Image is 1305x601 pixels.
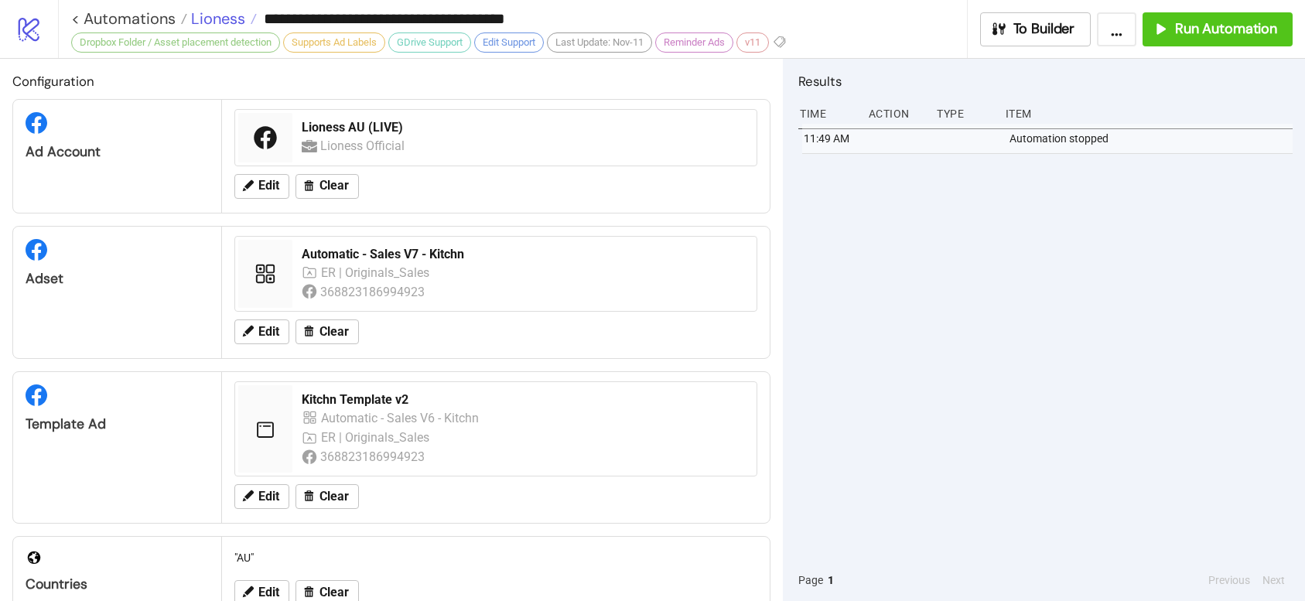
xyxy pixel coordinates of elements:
[234,319,289,344] button: Edit
[321,428,432,447] div: ER | Originals_Sales
[71,32,280,53] div: Dropbox Folder / Asset placement detection
[823,572,839,589] button: 1
[798,99,856,128] div: Time
[258,325,279,339] span: Edit
[258,179,279,193] span: Edit
[798,71,1293,91] h2: Results
[388,32,471,53] div: GDrive Support
[980,12,1091,46] button: To Builder
[283,32,385,53] div: Supports Ad Labels
[320,282,428,302] div: 368823186994923
[320,447,428,466] div: 368823186994923
[71,11,187,26] a: < Automations
[319,586,349,599] span: Clear
[1013,20,1075,38] span: To Builder
[547,32,652,53] div: Last Update: Nov-11
[1204,572,1255,589] button: Previous
[26,415,209,433] div: Template Ad
[798,572,823,589] span: Page
[26,270,209,288] div: Adset
[1004,99,1293,128] div: Item
[321,263,432,282] div: ER | Originals_Sales
[258,490,279,504] span: Edit
[1175,20,1277,38] span: Run Automation
[302,391,735,408] div: Kitchn Template v2
[1258,572,1290,589] button: Next
[1008,124,1296,153] div: Automation stopped
[302,246,747,263] div: Automatic - Sales V7 - Kitchn
[736,32,769,53] div: v11
[321,408,481,428] div: Automatic - Sales V6 - Kitchn
[474,32,544,53] div: Edit Support
[234,174,289,199] button: Edit
[234,484,289,509] button: Edit
[935,99,993,128] div: Type
[187,9,245,29] span: Lioness
[228,543,764,572] div: "AU"
[319,490,349,504] span: Clear
[296,174,359,199] button: Clear
[320,136,408,155] div: Lioness Official
[319,325,349,339] span: Clear
[258,586,279,599] span: Edit
[1143,12,1293,46] button: Run Automation
[802,124,860,153] div: 11:49 AM
[296,319,359,344] button: Clear
[26,575,209,593] div: Countries
[296,484,359,509] button: Clear
[1097,12,1136,46] button: ...
[867,99,925,128] div: Action
[187,11,257,26] a: Lioness
[655,32,733,53] div: Reminder Ads
[12,71,770,91] h2: Configuration
[302,119,747,136] div: Lioness AU (LIVE)
[26,143,209,161] div: Ad Account
[319,179,349,193] span: Clear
